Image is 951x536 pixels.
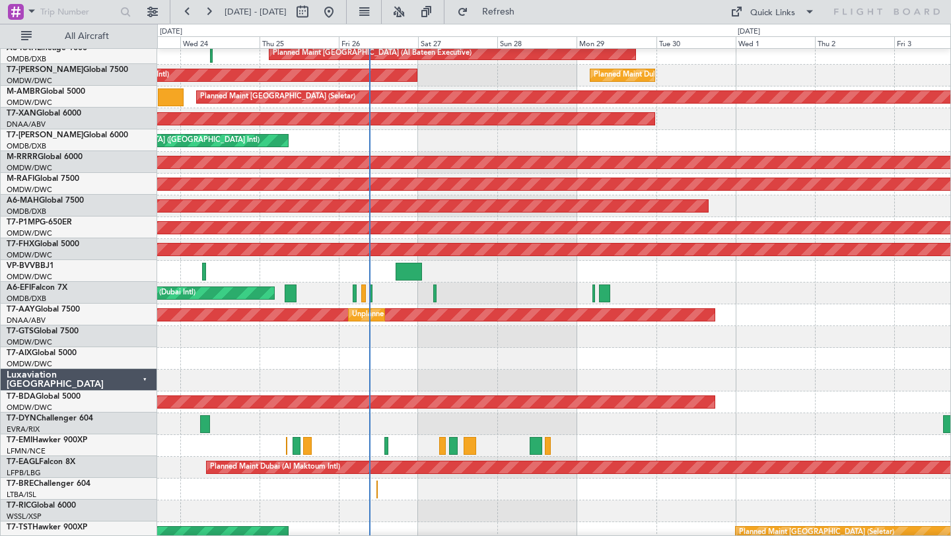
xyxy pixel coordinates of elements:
span: T7-DYN [7,415,36,422]
span: A6-MAH [7,197,39,205]
a: OMDW/DWC [7,163,52,173]
span: T7-BRE [7,480,34,488]
a: OMDB/DXB [7,141,46,151]
div: Quick Links [750,7,795,20]
div: Planned Maint Dubai (Al Maktoum Intl) [210,457,340,477]
a: T7-AIXGlobal 5000 [7,349,77,357]
a: T7-[PERSON_NAME]Global 6000 [7,131,128,139]
a: OMDB/DXB [7,54,46,64]
a: M-RRRRGlobal 6000 [7,153,83,161]
a: OMDW/DWC [7,250,52,260]
a: EVRA/RIX [7,424,40,434]
span: T7-AIX [7,349,32,357]
div: Sat 27 [418,36,497,48]
a: VP-BVVBBJ1 [7,262,54,270]
div: Planned Maint Dubai (Al Maktoum Intl) [594,65,724,85]
button: All Aircraft [15,26,143,47]
div: [DATE] [738,26,760,38]
span: Refresh [471,7,526,17]
a: T7-AAYGlobal 7500 [7,306,80,314]
a: T7-FHXGlobal 5000 [7,240,79,248]
span: T7-BDA [7,393,36,401]
a: OMDW/DWC [7,76,52,86]
a: T7-XANGlobal 6000 [7,110,81,117]
a: LTBA/ISL [7,490,36,500]
div: Planned Maint [GEOGRAPHIC_DATA] (Al Bateen Executive) [273,44,472,63]
span: T7-FHX [7,240,34,248]
a: WSSL/XSP [7,512,42,521]
a: T7-DYNChallenger 604 [7,415,93,422]
a: DNAA/ABV [7,119,46,129]
a: DNAA/ABV [7,316,46,325]
a: OMDW/DWC [7,272,52,282]
a: LFMN/NCE [7,446,46,456]
span: A6-EFI [7,284,31,292]
span: T7-EMI [7,436,32,444]
a: T7-[PERSON_NAME]Global 7500 [7,66,128,74]
a: OMDW/DWC [7,359,52,369]
span: M-RAFI [7,175,34,183]
a: T7-GTSGlobal 7500 [7,327,79,335]
span: All Aircraft [34,32,139,41]
div: Thu 2 [815,36,894,48]
a: M-AMBRGlobal 5000 [7,88,85,96]
button: Quick Links [724,1,822,22]
span: M-RRRR [7,153,38,161]
a: T7-EAGLFalcon 8X [7,458,75,466]
a: T7-BDAGlobal 5000 [7,393,81,401]
a: A6-EFIFalcon 7X [7,284,67,292]
div: Tue 30 [656,36,736,48]
div: Unplanned Maint [GEOGRAPHIC_DATA] (Al Maktoum Intl) [352,305,547,325]
span: T7-GTS [7,327,34,335]
input: Trip Number [40,2,116,22]
div: Fri 26 [339,36,418,48]
span: T7-XAN [7,110,36,117]
span: T7-TST [7,523,32,531]
span: T7-[PERSON_NAME] [7,131,83,139]
div: [DATE] [160,26,182,38]
div: Sun 28 [497,36,577,48]
a: OMDW/DWC [7,228,52,238]
a: T7-RICGlobal 6000 [7,502,76,510]
a: T7-P1MPG-650ER [7,218,72,226]
span: T7-EAGL [7,458,39,466]
span: VP-BVV [7,262,35,270]
a: OMDW/DWC [7,98,52,108]
span: T7-[PERSON_NAME] [7,66,83,74]
a: OMDB/DXB [7,207,46,217]
span: T7-P1MP [7,218,40,226]
a: OMDB/DXB [7,294,46,304]
a: LFPB/LBG [7,468,41,478]
button: Refresh [451,1,530,22]
a: OMDW/DWC [7,185,52,195]
span: M-AMBR [7,88,40,96]
a: OMDW/DWC [7,337,52,347]
div: Thu 25 [260,36,339,48]
span: T7-RIC [7,502,31,510]
a: T7-BREChallenger 604 [7,480,90,488]
a: OMDW/DWC [7,403,52,413]
a: M-RAFIGlobal 7500 [7,175,79,183]
span: [DATE] - [DATE] [225,6,287,18]
div: Wed 1 [736,36,815,48]
span: T7-AAY [7,306,35,314]
div: Mon 29 [577,36,656,48]
div: Wed 24 [180,36,260,48]
div: Planned Maint [GEOGRAPHIC_DATA] (Seletar) [200,87,355,107]
a: A6-MAHGlobal 7500 [7,197,84,205]
a: T7-TSTHawker 900XP [7,523,87,531]
a: T7-EMIHawker 900XP [7,436,87,444]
